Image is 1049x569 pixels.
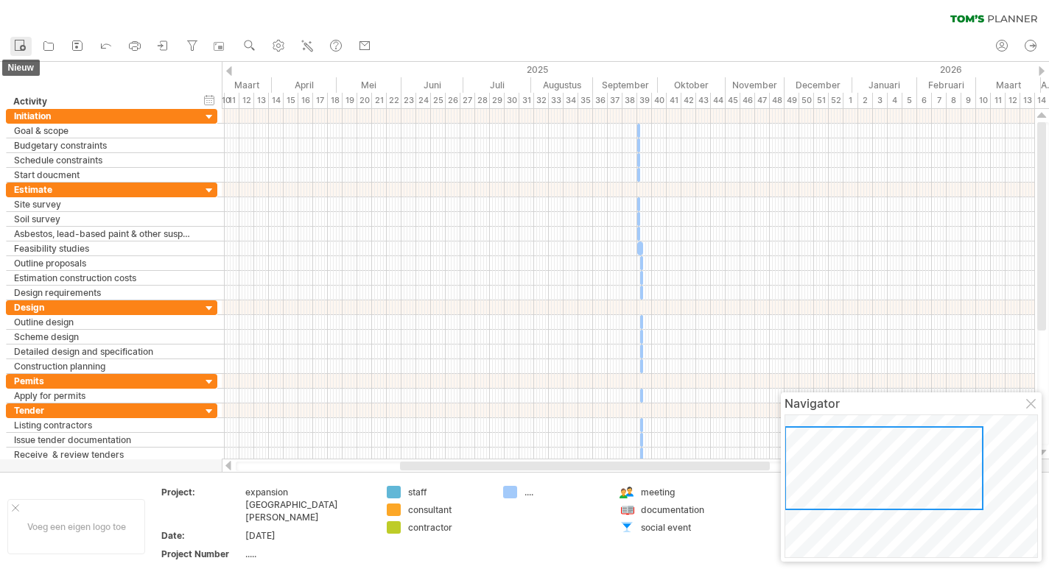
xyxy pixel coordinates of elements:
[313,93,328,108] div: 17
[873,93,888,108] div: 3
[696,93,711,108] div: 43
[14,344,194,358] div: Detailed design and specification
[408,503,488,516] div: consultant
[245,486,369,523] div: expansion [GEOGRAPHIC_DATA][PERSON_NAME]
[505,93,519,108] div: 30
[357,93,372,108] div: 20
[161,486,242,498] div: Project:
[726,93,740,108] div: 45
[239,93,254,108] div: 12
[13,94,193,109] div: Activity
[1020,93,1035,108] div: 13
[641,486,721,498] div: meeting
[534,93,549,108] div: 32
[14,256,194,270] div: Outline proposals
[14,227,194,241] div: Asbestos, lead-based paint & other suspect materials
[10,37,32,56] a: nieuw
[711,93,726,108] div: 44
[372,93,387,108] div: 21
[667,93,681,108] div: 41
[161,548,242,560] div: Project Number
[401,77,463,93] div: Juni 2025
[14,109,194,123] div: Initiation
[14,183,194,197] div: Estimate
[917,77,976,93] div: Februari 2026
[902,93,917,108] div: 5
[755,93,770,108] div: 47
[658,77,726,93] div: Oktober 2025
[858,93,873,108] div: 2
[785,77,852,93] div: December 2025
[14,433,194,447] div: Issue tender documentation
[337,77,401,93] div: Mei 2025
[14,271,194,285] div: Estimation construction costs
[83,62,852,77] div: 2025
[14,315,194,329] div: Outline design
[531,77,593,93] div: Augustus 2025
[14,286,194,300] div: Design requirements
[843,93,858,108] div: 1
[814,93,829,108] div: 51
[852,77,917,93] div: Januari 2026
[947,93,961,108] div: 8
[770,93,785,108] div: 48
[272,77,337,93] div: April 2025
[641,503,721,516] div: documentation
[524,486,605,498] div: ....
[961,93,976,108] div: 9
[245,548,369,560] div: .....
[14,153,194,167] div: Schedule constraints
[785,396,1038,411] div: Navigator
[401,93,416,108] div: 23
[681,93,696,108] div: 42
[14,197,194,211] div: Site survey
[463,77,531,93] div: Juli 2025
[14,300,194,314] div: Design
[785,93,799,108] div: 49
[14,330,194,344] div: Scheme design
[652,93,667,108] div: 40
[549,93,564,108] div: 33
[14,241,194,255] div: Feasibility studies
[799,93,814,108] div: 50
[387,93,401,108] div: 22
[460,93,475,108] div: 27
[14,418,194,432] div: Listing contractors
[622,93,637,108] div: 38
[14,403,194,417] div: Tender
[7,499,145,554] div: Voeg een eigen logo toe
[976,93,991,108] div: 10
[284,93,298,108] div: 15
[161,529,242,542] div: Date:
[254,93,269,108] div: 13
[564,93,578,108] div: 34
[408,521,488,534] div: contractor
[519,93,534,108] div: 31
[490,93,505,108] div: 29
[1006,93,1020,108] div: 12
[14,374,194,388] div: Pemits
[917,93,932,108] div: 6
[416,93,431,108] div: 24
[14,124,194,138] div: Goal & scope
[991,93,1006,108] div: 11
[829,93,843,108] div: 52
[298,93,313,108] div: 16
[446,93,460,108] div: 26
[578,93,593,108] div: 35
[269,93,284,108] div: 14
[976,77,1041,93] div: Maart 2026
[726,77,785,93] div: November 2025
[408,486,488,498] div: staff
[740,93,755,108] div: 46
[343,93,357,108] div: 19
[14,448,194,462] div: Receive & review tenders
[14,212,194,226] div: Soil survey
[14,389,194,403] div: Apply for permits
[593,93,608,108] div: 36
[431,93,446,108] div: 25
[932,93,947,108] div: 7
[225,93,239,108] div: 11
[245,529,369,542] div: [DATE]
[2,60,40,76] span: nieuw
